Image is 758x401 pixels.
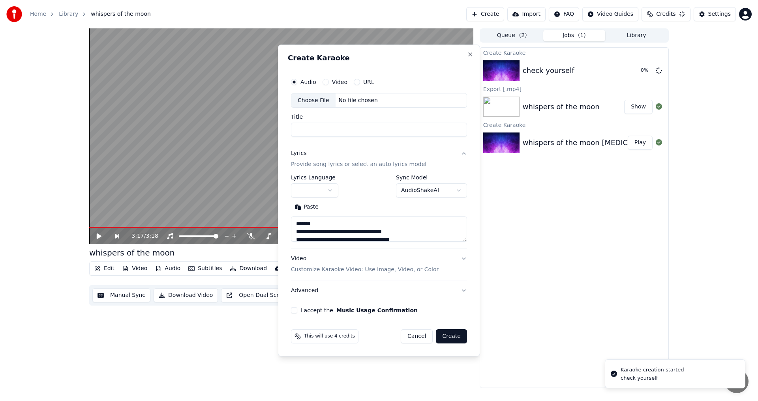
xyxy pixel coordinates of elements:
button: Cancel [401,329,433,343]
label: Sync Model [396,175,467,181]
button: Create [436,329,467,343]
button: Paste [291,201,323,214]
button: LyricsProvide song lyrics or select an auto lyrics model [291,144,467,175]
div: No file chosen [336,97,381,104]
label: Audio [300,79,316,85]
h2: Create Karaoke [288,54,470,62]
label: Video [332,79,347,85]
div: Lyrics [291,150,306,158]
p: Provide song lyrics or select an auto lyrics model [291,161,426,169]
p: Customize Karaoke Video: Use Image, Video, or Color [291,266,439,274]
label: Lyrics Language [291,175,338,181]
button: I accept the [336,308,418,313]
div: LyricsProvide song lyrics or select an auto lyrics model [291,175,467,248]
label: URL [363,79,374,85]
label: Title [291,114,467,120]
span: This will use 4 credits [304,333,355,339]
button: VideoCustomize Karaoke Video: Use Image, Video, or Color [291,249,467,280]
div: Choose File [291,93,336,108]
div: Video [291,255,439,274]
label: I accept the [300,308,418,313]
button: Advanced [291,280,467,301]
